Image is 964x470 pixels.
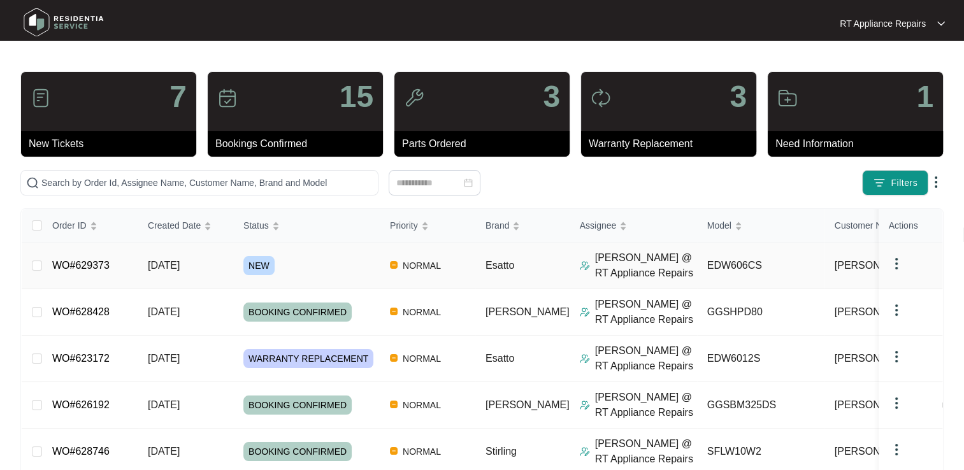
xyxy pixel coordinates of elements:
[595,436,697,467] p: [PERSON_NAME] @ RT Appliance Repairs
[398,351,446,366] span: NORMAL
[486,306,570,317] span: [PERSON_NAME]
[398,304,446,320] span: NORMAL
[52,399,110,410] a: WO#626192
[707,218,731,232] span: Model
[243,442,352,461] span: BOOKING CONFIRMED
[928,174,944,190] img: dropdown arrow
[233,209,380,243] th: Status
[777,88,798,108] img: icon
[835,444,919,459] span: [PERSON_NAME]
[824,209,952,243] th: Customer Name
[697,289,824,336] td: GGSHPD80
[591,88,611,108] img: icon
[390,218,418,232] span: Priority
[697,382,824,429] td: GGSBM325DS
[243,303,352,322] span: BOOKING CONFIRMED
[52,306,110,317] a: WO#628428
[697,243,824,289] td: EDW606CS
[486,218,509,232] span: Brand
[595,250,697,281] p: [PERSON_NAME] @ RT Appliance Repairs
[835,397,927,413] span: [PERSON_NAME]...
[243,218,269,232] span: Status
[148,399,180,410] span: [DATE]
[138,209,233,243] th: Created Date
[31,88,51,108] img: icon
[486,399,570,410] span: [PERSON_NAME]
[580,353,590,364] img: Assigner Icon
[243,256,275,275] span: NEW
[217,88,238,108] img: icon
[475,209,570,243] th: Brand
[52,218,87,232] span: Order ID
[148,446,180,457] span: [DATE]
[52,446,110,457] a: WO#628746
[595,390,697,420] p: [PERSON_NAME] @ RT Appliance Repairs
[340,82,373,112] p: 15
[889,349,904,364] img: dropdown arrow
[26,176,39,189] img: search-icon
[889,442,904,457] img: dropdown arrow
[840,17,926,30] p: RT Appliance Repairs
[595,297,697,327] p: [PERSON_NAME] @ RT Appliance Repairs
[937,20,945,27] img: dropdown arrow
[169,82,187,112] p: 7
[889,395,904,411] img: dropdown arrow
[148,353,180,364] span: [DATE]
[862,170,928,196] button: filter iconFilters
[486,260,514,271] span: Esatto
[380,209,475,243] th: Priority
[891,176,917,190] span: Filters
[398,258,446,273] span: NORMAL
[19,3,108,41] img: residentia service logo
[486,353,514,364] span: Esatto
[835,218,900,232] span: Customer Name
[879,209,942,243] th: Actions
[398,444,446,459] span: NORMAL
[916,82,933,112] p: 1
[398,397,446,413] span: NORMAL
[390,308,398,315] img: Vercel Logo
[390,354,398,362] img: Vercel Logo
[543,82,560,112] p: 3
[215,136,383,152] p: Bookings Confirmed
[243,395,352,415] span: BOOKING CONFIRMED
[835,258,919,273] span: [PERSON_NAME]
[873,176,886,189] img: filter icon
[42,209,138,243] th: Order ID
[52,260,110,271] a: WO#629373
[580,446,590,457] img: Assigner Icon
[148,306,180,317] span: [DATE]
[404,88,424,108] img: icon
[589,136,756,152] p: Warranty Replacement
[580,218,617,232] span: Assignee
[889,303,904,318] img: dropdown arrow
[835,351,919,366] span: [PERSON_NAME]
[41,176,373,190] input: Search by Order Id, Assignee Name, Customer Name, Brand and Model
[835,304,919,320] span: [PERSON_NAME]
[390,447,398,455] img: Vercel Logo
[570,209,697,243] th: Assignee
[580,400,590,410] img: Assigner Icon
[595,343,697,374] p: [PERSON_NAME] @ RT Appliance Repairs
[486,446,517,457] span: Stirling
[52,353,110,364] a: WO#623172
[148,218,201,232] span: Created Date
[775,136,943,152] p: Need Information
[697,209,824,243] th: Model
[402,136,570,152] p: Parts Ordered
[390,261,398,269] img: Vercel Logo
[889,256,904,271] img: dropdown arrow
[730,82,747,112] p: 3
[243,349,373,368] span: WARRANTY REPLACEMENT
[580,307,590,317] img: Assigner Icon
[580,260,590,271] img: Assigner Icon
[148,260,180,271] span: [DATE]
[29,136,196,152] p: New Tickets
[390,401,398,408] img: Vercel Logo
[697,336,824,382] td: EDW6012S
